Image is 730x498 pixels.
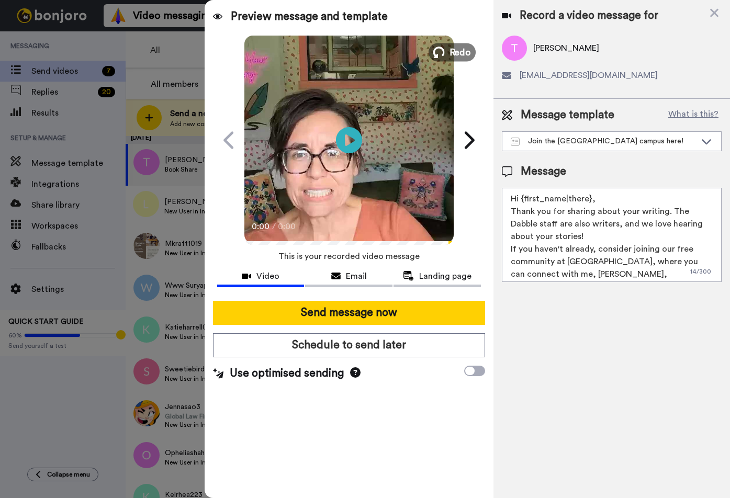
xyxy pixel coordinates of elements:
span: Video [256,270,279,282]
span: Use optimised sending [230,366,344,381]
button: What is this? [665,107,722,123]
span: [EMAIL_ADDRESS][DOMAIN_NAME] [520,69,658,82]
span: 0:00 [252,220,270,233]
button: Schedule to send later [213,333,485,357]
textarea: Hi {first_name|there}, Thank you for sharing about your writing. The Dabble staff are also writer... [502,188,722,282]
img: Message-temps.svg [511,138,520,146]
button: Send message now [213,301,485,325]
span: Message [521,164,566,179]
span: Message template [521,107,614,123]
div: Join the [GEOGRAPHIC_DATA] campus here! [511,136,696,146]
span: / [272,220,276,233]
span: Email [346,270,367,282]
span: 0:00 [278,220,296,233]
span: This is your recorded video message [278,245,420,268]
span: Landing page [419,270,471,282]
